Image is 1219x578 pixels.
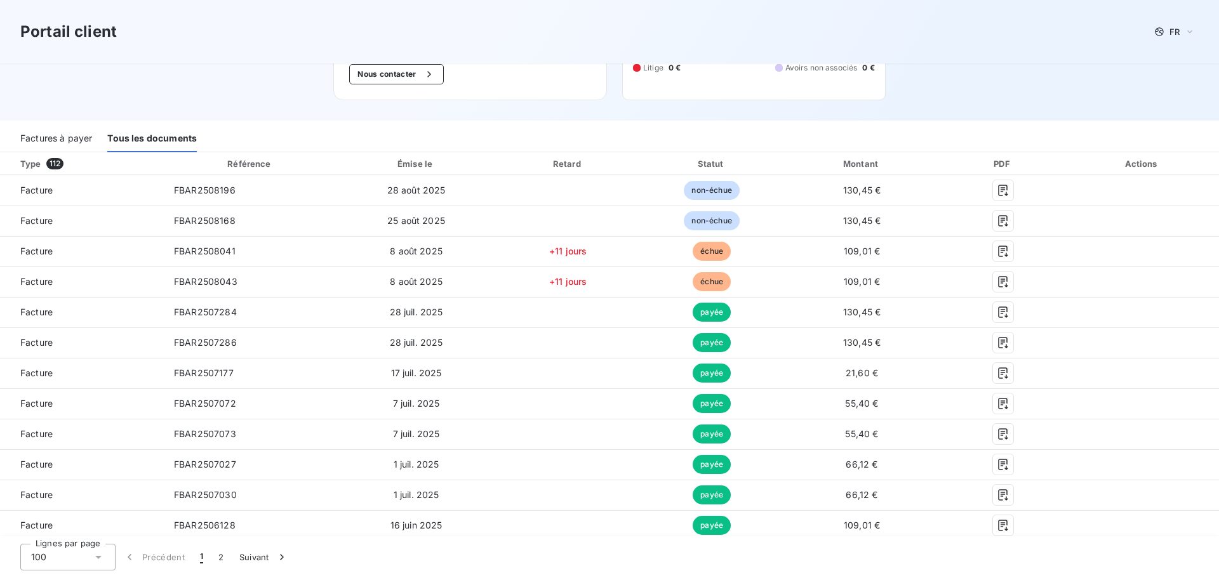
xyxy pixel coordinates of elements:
[843,337,881,348] span: 130,45 €
[693,272,731,291] span: échue
[116,544,192,570] button: Précédent
[498,157,638,170] div: Retard
[693,303,731,322] span: payée
[693,485,731,504] span: payée
[10,519,154,532] span: Facture
[844,276,880,287] span: 109,01 €
[669,62,681,74] span: 0 €
[844,520,880,530] span: 109,01 €
[10,489,154,501] span: Facture
[10,306,154,319] span: Facture
[10,275,154,288] span: Facture
[693,364,731,383] span: payée
[174,428,236,439] span: FBAR2507073
[387,185,446,195] span: 28 août 2025
[31,551,46,563] span: 100
[1068,157,1216,170] div: Actions
[684,181,739,200] span: non-échue
[394,489,439,500] span: 1 juil. 2025
[13,157,161,170] div: Type
[10,336,154,349] span: Facture
[390,276,443,287] span: 8 août 2025
[200,551,203,563] span: 1
[174,185,236,195] span: FBAR2508196
[785,157,938,170] div: Montant
[549,276,587,287] span: +11 jours
[174,398,236,409] span: FBAR2507072
[10,184,154,197] span: Facture
[549,246,587,256] span: +11 jours
[844,246,880,256] span: 109,01 €
[107,126,197,152] div: Tous les documents
[943,157,1063,170] div: PDF
[174,215,236,226] span: FBAR2508168
[394,459,439,470] span: 1 juil. 2025
[174,276,237,287] span: FBAR2508043
[227,159,270,169] div: Référence
[846,459,877,470] span: 66,12 €
[390,246,443,256] span: 8 août 2025
[785,62,858,74] span: Avoirs non associés
[845,398,878,409] span: 55,40 €
[340,157,493,170] div: Émise le
[174,520,236,530] span: FBAR2506128
[174,459,236,470] span: FBAR2507027
[693,394,731,413] span: payée
[862,62,874,74] span: 0 €
[349,64,443,84] button: Nous contacter
[845,428,878,439] span: 55,40 €
[390,520,443,530] span: 16 juin 2025
[846,489,877,500] span: 66,12 €
[643,62,663,74] span: Litige
[174,246,236,256] span: FBAR2508041
[387,215,445,226] span: 25 août 2025
[174,489,237,500] span: FBAR2507030
[10,428,154,440] span: Facture
[393,398,440,409] span: 7 juil. 2025
[46,158,63,169] span: 112
[393,428,440,439] span: 7 juil. 2025
[174,367,234,378] span: FBAR2507177
[1169,27,1180,37] span: FR
[693,455,731,474] span: payée
[843,215,881,226] span: 130,45 €
[20,20,117,43] h3: Portail client
[10,458,154,471] span: Facture
[10,245,154,258] span: Facture
[20,126,92,152] div: Factures à payer
[693,424,731,443] span: payée
[643,157,780,170] div: Statut
[10,397,154,410] span: Facture
[693,242,731,261] span: échue
[232,544,296,570] button: Suivant
[391,367,442,378] span: 17 juil. 2025
[10,367,154,379] span: Facture
[174,306,237,317] span: FBAR2507284
[192,544,211,570] button: 1
[390,306,443,317] span: 28 juil. 2025
[390,337,443,348] span: 28 juil. 2025
[684,211,739,230] span: non-échue
[846,367,878,378] span: 21,60 €
[693,333,731,352] span: payée
[10,214,154,227] span: Facture
[211,544,231,570] button: 2
[174,337,237,348] span: FBAR2507286
[843,306,881,317] span: 130,45 €
[843,185,881,195] span: 130,45 €
[693,516,731,535] span: payée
